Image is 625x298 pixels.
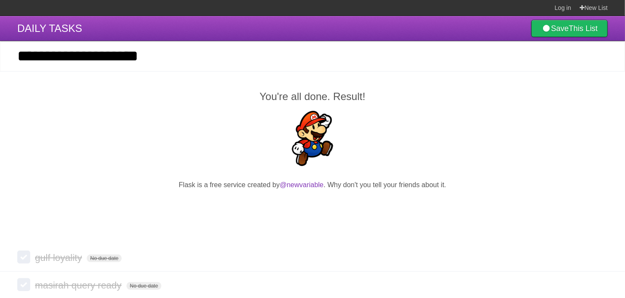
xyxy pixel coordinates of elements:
label: Done [17,251,30,263]
span: No due date [87,254,122,262]
span: masirah query ready [35,280,124,291]
p: Flask is a free service created by . Why don't you tell your friends about it. [17,180,608,190]
img: Super Mario [285,111,340,166]
b: This List [569,24,598,33]
a: @newvariable [280,181,324,188]
span: No due date [126,282,161,290]
span: DAILY TASKS [17,22,82,34]
h2: You're all done. Result! [17,89,608,104]
span: gulf loyality [35,252,84,263]
iframe: X Post Button [297,201,328,213]
label: Done [17,278,30,291]
a: SaveThis List [531,20,608,37]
